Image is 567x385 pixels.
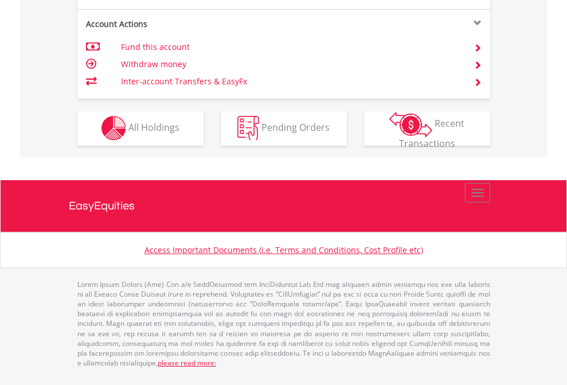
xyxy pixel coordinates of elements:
[144,244,423,255] a: Access Important Documents (i.e. Terms and Conditions, Cost Profile etc)
[77,111,204,146] button: All Holdings
[77,18,284,30] div: Account Actions
[77,279,490,368] p: Lorem Ipsum Dolors (Ame) Con a/e SeddOeiusmod tem InciDiduntut Lab Etd mag aliquaen admin veniamq...
[101,116,126,141] img: holdings-wht.png
[221,111,347,146] button: Pending Orders
[158,358,216,368] a: please read more:
[121,38,460,56] td: Fund this account
[261,121,330,134] span: Pending Orders
[121,73,460,90] td: Inter-account Transfers & EasyFx
[121,56,460,73] td: Withdraw money
[237,116,259,141] img: pending_instructions-wht.png
[364,111,490,146] button: Recent Transactions
[389,112,432,137] img: transactions-zar-wht.png
[69,180,499,232] a: EasyEquities
[399,117,465,150] span: Recent Transactions
[128,121,179,134] span: All Holdings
